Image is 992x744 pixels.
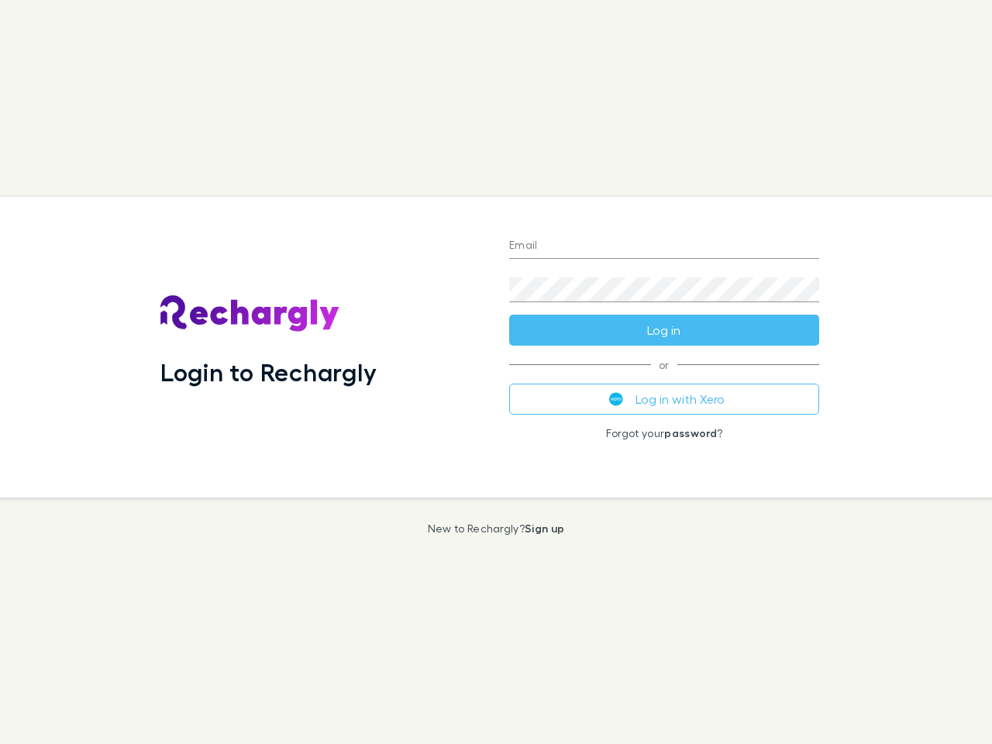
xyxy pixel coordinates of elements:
p: Forgot your ? [509,427,819,439]
img: Xero's logo [609,392,623,406]
a: Sign up [525,522,564,535]
span: or [509,364,819,365]
img: Rechargly's Logo [160,295,340,332]
button: Log in [509,315,819,346]
a: password [664,426,717,439]
button: Log in with Xero [509,384,819,415]
p: New to Rechargly? [428,522,565,535]
h1: Login to Rechargly [160,357,377,387]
